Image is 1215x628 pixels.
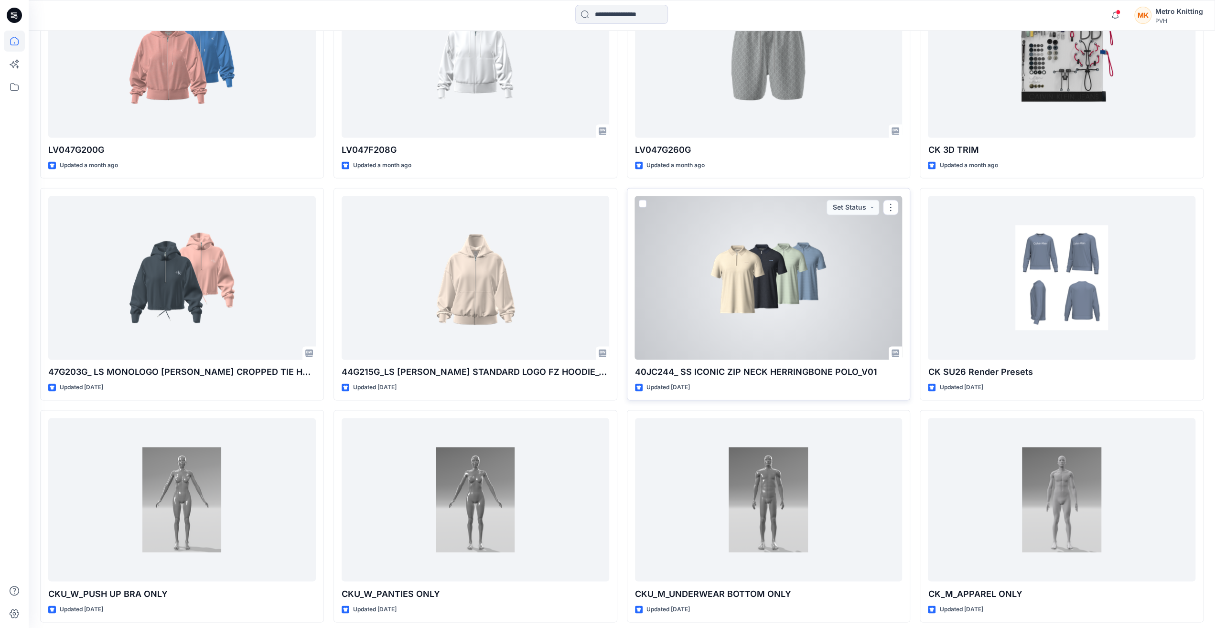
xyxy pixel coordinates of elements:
[646,160,705,170] p: Updated a month ago
[342,143,609,157] p: LV047F208G
[635,365,903,379] p: 40JC244_ SS ICONIC ZIP NECK HERRINGBONE POLO_V01
[928,418,1195,581] a: CK_M_APPAREL ONLY
[635,196,903,359] a: 40JC244_ SS ICONIC ZIP NECK HERRINGBONE POLO_V01
[939,160,998,170] p: Updated a month ago
[342,418,609,581] a: CKU_W_PANTIES ONLY
[1155,17,1203,24] div: PVH
[342,196,609,359] a: 44G215G_LS TERRY STANDARD LOGO FZ HOODIE_V01
[939,383,983,393] p: Updated [DATE]
[342,365,609,379] p: 44G215G_LS [PERSON_NAME] STANDARD LOGO FZ HOODIE_V01
[353,160,411,170] p: Updated a month ago
[928,365,1195,379] p: CK SU26 Render Presets
[646,604,690,614] p: Updated [DATE]
[1155,6,1203,17] div: Metro Knitting
[48,196,316,359] a: 47G203G_ LS MONOLOGO TERRY CROPPED TIE HZ HOOD_V01
[48,587,316,600] p: CKU_W_PUSH UP BRA ONLY
[342,587,609,600] p: CKU_W_PANTIES ONLY
[48,365,316,379] p: 47G203G_ LS MONOLOGO [PERSON_NAME] CROPPED TIE HZ HOOD_V01
[635,418,903,581] a: CKU_M_UNDERWEAR BOTTOM ONLY
[1134,7,1151,24] div: MK
[635,143,903,157] p: LV047G260G
[928,196,1195,359] a: CK SU26 Render Presets
[60,383,103,393] p: Updated [DATE]
[60,160,118,170] p: Updated a month ago
[928,587,1195,600] p: CK_M_APPAREL ONLY
[646,383,690,393] p: Updated [DATE]
[48,143,316,157] p: LV047G200G
[353,383,397,393] p: Updated [DATE]
[635,587,903,600] p: CKU_M_UNDERWEAR BOTTOM ONLY
[939,604,983,614] p: Updated [DATE]
[60,604,103,614] p: Updated [DATE]
[48,418,316,581] a: CKU_W_PUSH UP BRA ONLY
[928,143,1195,157] p: CK 3D TRIM
[353,604,397,614] p: Updated [DATE]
